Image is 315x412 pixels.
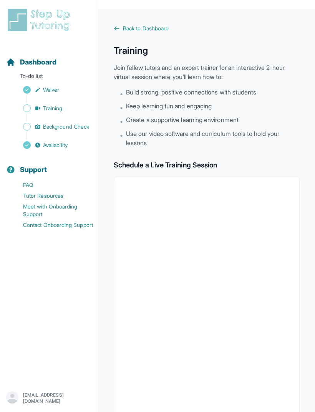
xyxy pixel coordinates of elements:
span: Dashboard [20,57,56,68]
span: Availability [43,141,68,149]
span: Background Check [43,123,89,131]
span: Support [20,164,47,175]
p: To-do list [3,72,95,83]
a: Meet with Onboarding Support [6,201,98,220]
a: Back to Dashboard [114,25,300,32]
a: Waiver [6,84,98,95]
span: • [120,89,123,98]
span: • [120,131,123,140]
span: Create a supportive learning environment [126,115,239,124]
a: Training [6,103,98,114]
a: Background Check [6,121,98,132]
p: [EMAIL_ADDRESS][DOMAIN_NAME] [23,392,92,404]
span: • [120,117,123,126]
a: FAQ [6,180,98,190]
button: Dashboard [3,45,95,71]
button: Support [3,152,95,178]
span: Training [43,104,63,112]
span: Build strong, positive connections with students [126,88,256,97]
span: Waiver [43,86,59,94]
h2: Schedule a Live Training Session [114,160,300,170]
span: Back to Dashboard [123,25,169,32]
img: logo [6,8,75,32]
span: Keep learning fun and engaging [126,101,212,111]
a: Tutor Resources [6,190,98,201]
a: Dashboard [6,57,56,68]
h1: Training [114,45,300,57]
p: Join fellow tutors and an expert trainer for an interactive 2-hour virtual session where you'll l... [114,63,300,81]
span: Use our video software and curriculum tools to hold your lessons [126,129,300,147]
span: • [120,103,123,112]
a: Contact Onboarding Support [6,220,98,230]
button: [EMAIL_ADDRESS][DOMAIN_NAME] [6,391,92,405]
a: Availability [6,140,98,151]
